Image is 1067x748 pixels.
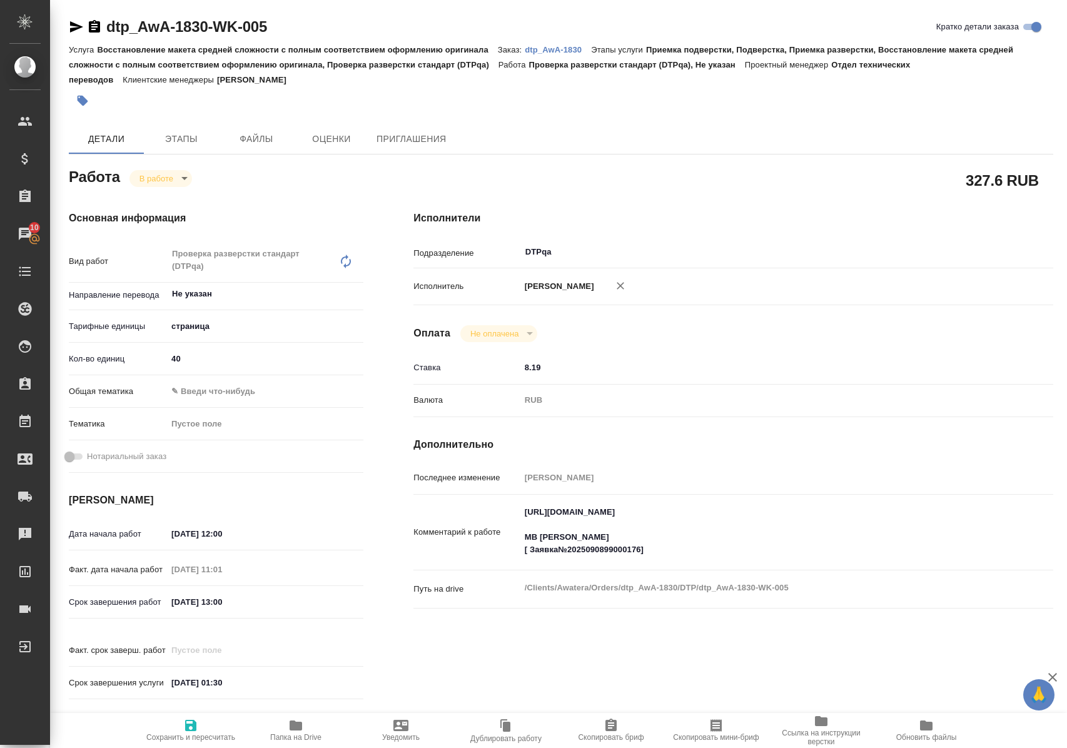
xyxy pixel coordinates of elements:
[243,713,348,748] button: Папка на Drive
[769,713,874,748] button: Ссылка на инструкции верстки
[167,316,363,337] div: страница
[470,734,542,743] span: Дублировать работу
[520,577,1000,599] textarea: /Clients/Awatera/Orders/dtp_AwA-1830/DTP/dtp_AwA-1830-WK-005
[896,733,957,742] span: Обновить файлы
[301,131,362,147] span: Оценки
[97,45,497,54] p: Восстановление макета средней сложности с полным соответствием оформлению оригинала
[69,564,167,576] p: Факт. дата начала работ
[106,18,267,35] a: dtp_AwA-1830-WK-005
[167,413,363,435] div: Пустое поле
[498,45,525,54] p: Заказ:
[69,528,167,540] p: Дата начала работ
[69,211,363,226] h4: Основная информация
[270,733,321,742] span: Папка на Drive
[1028,682,1049,708] span: 🙏
[167,381,363,402] div: ✎ Введи что-нибудь
[69,677,167,689] p: Срок завершения услуги
[69,19,84,34] button: Скопировать ссылку для ЯМессенджера
[69,289,167,301] p: Направление перевода
[413,437,1053,452] h4: Дополнительно
[146,733,235,742] span: Сохранить и пересчитать
[23,221,46,234] span: 10
[167,593,276,611] input: ✎ Введи что-нибудь
[413,326,450,341] h4: Оплата
[413,361,520,374] p: Ставка
[413,247,520,260] p: Подразделение
[874,713,979,748] button: Обновить файлы
[413,394,520,407] p: Валюта
[966,169,1039,191] h2: 327.6 RUB
[69,596,167,609] p: Срок завершения работ
[413,472,520,484] p: Последнее изменение
[607,272,634,300] button: Удалить исполнителя
[69,87,96,114] button: Добавить тэг
[382,733,420,742] span: Уведомить
[520,468,1000,487] input: Пустое поле
[76,131,136,147] span: Детали
[129,170,192,187] div: В работе
[520,502,1000,560] textarea: [URL][DOMAIN_NAME] МВ [PERSON_NAME] [ Заявка№2025090899000176]
[69,385,167,398] p: Общая тематика
[167,674,276,692] input: ✎ Введи что-нибудь
[69,255,167,268] p: Вид работ
[664,713,769,748] button: Скопировать мини-бриф
[413,280,520,293] p: Исполнитель
[87,19,102,34] button: Скопировать ссылку
[171,385,348,398] div: ✎ Введи что-нибудь
[578,733,644,742] span: Скопировать бриф
[357,293,359,295] button: Open
[467,328,522,339] button: Не оплачена
[993,251,996,253] button: Open
[151,131,211,147] span: Этапы
[1023,679,1054,710] button: 🙏
[529,60,745,69] p: Проверка разверстки стандарт (DTPqa), Не указан
[69,164,120,187] h2: Работа
[167,560,276,579] input: Пустое поле
[460,325,537,342] div: В работе
[167,641,276,659] input: Пустое поле
[413,583,520,595] p: Путь на drive
[123,75,217,84] p: Клиентские менеджеры
[167,350,363,368] input: ✎ Введи что-нибудь
[136,173,177,184] button: В работе
[348,713,453,748] button: Уведомить
[413,526,520,538] p: Комментарий к работе
[217,75,296,84] p: [PERSON_NAME]
[413,211,1053,226] h4: Исполнители
[520,280,594,293] p: [PERSON_NAME]
[69,320,167,333] p: Тарифные единицы
[525,44,591,54] a: dtp_AwA-1830
[673,733,759,742] span: Скопировать мини-бриф
[377,131,447,147] span: Приглашения
[520,358,1000,377] input: ✎ Введи что-нибудь
[498,60,529,69] p: Работа
[520,390,1000,411] div: RUB
[525,45,591,54] p: dtp_AwA-1830
[936,21,1019,33] span: Кратко детали заказа
[453,713,559,748] button: Дублировать работу
[559,713,664,748] button: Скопировать бриф
[3,218,47,250] a: 10
[69,418,167,430] p: Тематика
[87,450,166,463] span: Нотариальный заказ
[69,45,97,54] p: Услуга
[226,131,286,147] span: Файлы
[591,45,646,54] p: Этапы услуги
[167,525,276,543] input: ✎ Введи что-нибудь
[69,493,363,508] h4: [PERSON_NAME]
[69,353,167,365] p: Кол-во единиц
[171,418,348,430] div: Пустое поле
[69,644,167,657] p: Факт. срок заверш. работ
[776,729,866,746] span: Ссылка на инструкции верстки
[745,60,831,69] p: Проектный менеджер
[138,713,243,748] button: Сохранить и пересчитать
